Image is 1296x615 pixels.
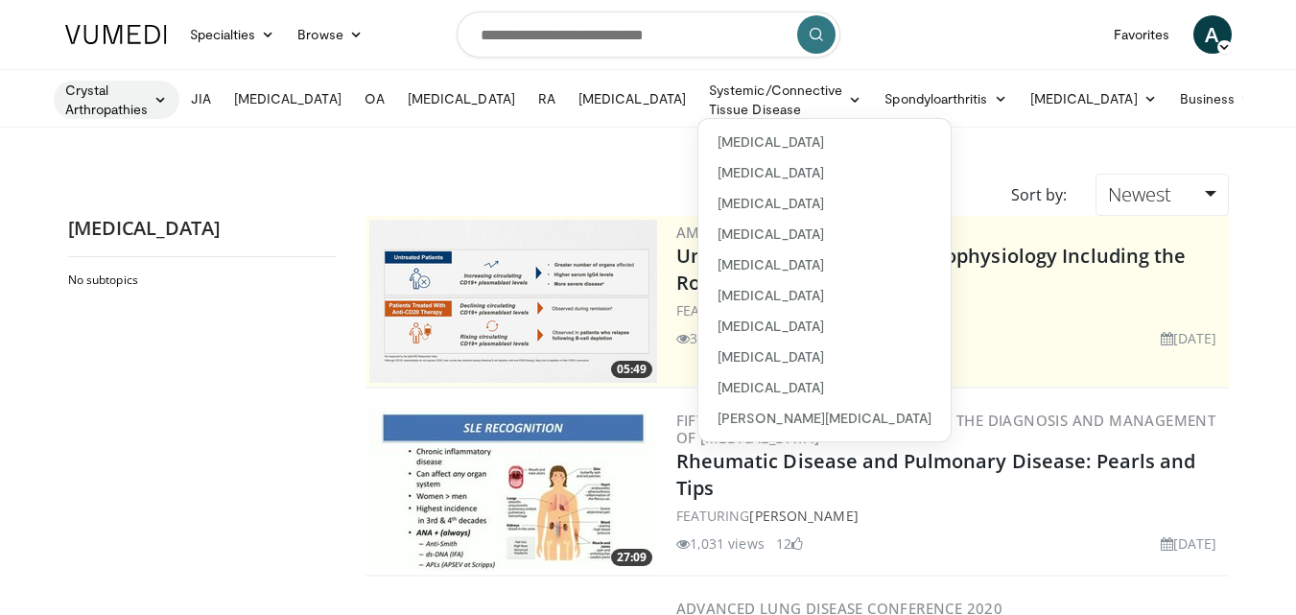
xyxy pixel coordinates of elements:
[369,408,657,571] img: 19c21a57-321a-48bc-8934-e8963ba85534.300x170_q85_crop-smart_upscale.jpg
[1102,15,1182,54] a: Favorites
[749,507,858,525] a: [PERSON_NAME]
[676,300,1225,320] div: FEATURING
[65,25,167,44] img: VuMedi Logo
[676,243,1187,296] a: Understanding IgG4-RD Pathophysiology Including the Role of [MEDICAL_DATA]
[698,311,951,342] a: [MEDICAL_DATA]
[1168,80,1266,118] a: Business
[676,328,753,348] li: 312 views
[698,249,951,280] a: [MEDICAL_DATA]
[567,80,697,118] a: [MEDICAL_DATA]
[697,81,873,119] a: Systemic/Connective Tissue Disease
[1161,533,1217,554] li: [DATE]
[369,220,657,383] a: 05:49
[179,80,223,118] a: JIA
[54,81,179,119] a: Crystal Arthropathies
[1096,174,1228,216] a: Newest
[1161,328,1217,348] li: [DATE]
[1019,80,1168,118] a: [MEDICAL_DATA]
[178,15,287,54] a: Specialties
[286,15,374,54] a: Browse
[698,219,951,249] a: [MEDICAL_DATA]
[698,280,951,311] a: [MEDICAL_DATA]
[1108,181,1171,207] span: Newest
[527,80,567,118] a: RA
[676,223,731,242] a: Amgen
[611,361,652,378] span: 05:49
[369,220,657,383] img: 3e5b4ad1-6d9b-4d8f-ba8e-7f7d389ba880.png.300x170_q85_crop-smart_upscale.png
[997,174,1081,216] div: Sort by:
[698,188,951,219] a: [MEDICAL_DATA]
[396,80,527,118] a: [MEDICAL_DATA]
[68,216,337,241] h2: [MEDICAL_DATA]
[369,408,657,571] a: 27:09
[611,549,652,566] span: 27:09
[353,80,396,118] a: OA
[676,506,1225,526] div: FEATURING
[457,12,840,58] input: Search topics, interventions
[698,372,951,403] a: [MEDICAL_DATA]
[698,127,951,157] a: [MEDICAL_DATA]
[698,403,951,434] a: [PERSON_NAME][MEDICAL_DATA]
[676,411,1216,447] a: Fifth Annual Clinical Advances in the Diagnosis and Management of [MEDICAL_DATA]
[676,448,1196,501] a: Rheumatic Disease and Pulmonary Disease: Pearls and Tips
[698,342,951,372] a: [MEDICAL_DATA]
[698,157,951,188] a: [MEDICAL_DATA]
[1193,15,1232,54] a: A
[776,533,803,554] li: 12
[68,272,332,288] h2: No subtopics
[223,80,353,118] a: [MEDICAL_DATA]
[676,533,765,554] li: 1,031 views
[873,80,1018,118] a: Spondyloarthritis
